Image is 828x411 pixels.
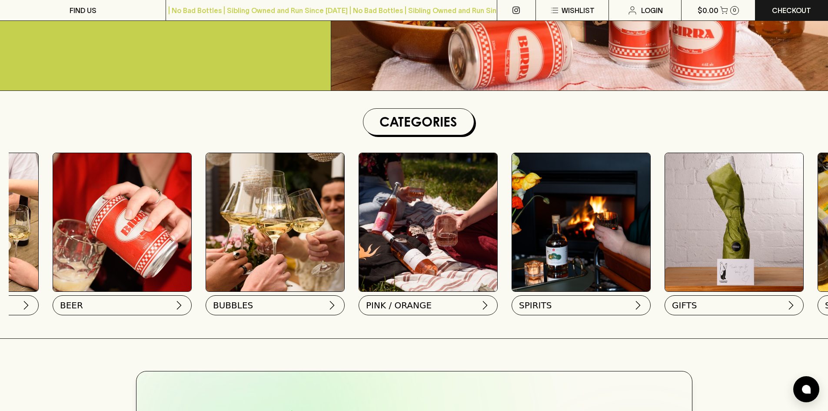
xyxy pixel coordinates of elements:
img: 2022_Festive_Campaign_INSTA-16 1 [206,153,344,291]
span: BUBBLES [213,299,253,311]
img: chevron-right.svg [174,300,184,311]
span: PINK / ORANGE [366,299,432,311]
button: GIFTS [665,295,804,315]
p: 0 [733,8,736,13]
p: Login [641,5,663,16]
h1: Categories [367,112,470,131]
img: GIFT WRA-16 1 [665,153,803,291]
button: PINK / ORANGE [359,295,498,315]
span: GIFTS [672,299,697,311]
img: chevron-right.svg [633,300,643,311]
img: chevron-right.svg [327,300,337,311]
img: chevron-right.svg [21,300,31,311]
img: BIRRA_GOOD-TIMES_INSTA-2 1/optimise?auth=Mjk3MjY0ODMzMw__ [53,153,191,291]
img: chevron-right.svg [480,300,490,311]
p: Wishlist [562,5,595,16]
img: gospel_collab-2 1 [512,153,650,291]
button: BUBBLES [206,295,345,315]
p: FIND US [70,5,96,16]
span: SPIRITS [519,299,552,311]
p: Checkout [772,5,811,16]
span: BEER [60,299,83,311]
button: SPIRITS [512,295,651,315]
img: bubble-icon [802,385,811,394]
button: BEER [53,295,192,315]
p: $0.00 [698,5,718,16]
img: gospel_collab-2 1 [359,153,497,291]
img: chevron-right.svg [786,300,796,311]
